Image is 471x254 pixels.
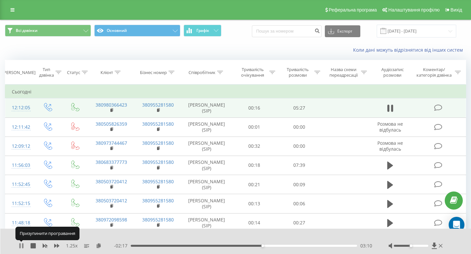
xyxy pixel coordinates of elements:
td: [PERSON_NAME] (SIP) [181,175,232,194]
td: [PERSON_NAME] (SIP) [181,156,232,175]
span: 1.25 x [66,242,78,249]
span: Реферальна програма [329,7,377,13]
a: 380955281580 [142,102,174,108]
div: Назва схеми переадресації [328,67,360,78]
div: 12:09:12 [12,140,27,153]
div: 12:11:42 [12,121,27,134]
td: [PERSON_NAME] (SIP) [181,194,232,213]
a: 380503720412 [96,178,127,185]
a: 380972098598 [96,216,127,223]
td: [PERSON_NAME] (SIP) [181,213,232,233]
div: 11:52:45 [12,178,27,191]
button: Основний [94,25,180,37]
div: Коментар/категорія дзвінка [415,67,453,78]
div: Accessibility label [261,244,264,247]
a: 380955281580 [142,216,174,223]
button: Експорт [325,25,360,37]
div: 11:48:18 [12,216,27,229]
span: Розмова не відбулась [377,121,403,133]
td: 00:16 [232,98,277,117]
span: Графік [196,28,209,33]
span: - 02:17 [114,242,131,249]
div: Статус [67,70,80,75]
td: 00:00 [277,117,322,137]
input: Пошук за номером [252,25,322,37]
td: 00:18 [232,156,277,175]
div: Бізнес номер [140,70,167,75]
td: 00:01 [232,117,277,137]
a: 380973744467 [96,140,127,146]
td: 00:32 [232,137,277,156]
a: 380980366423 [96,102,127,108]
a: 380955281580 [142,159,174,165]
span: Всі дзвінки [16,28,37,33]
div: Аудіозапис розмови [374,67,410,78]
div: Тип дзвінка [39,67,54,78]
td: 07:39 [277,156,322,175]
td: 00:27 [277,213,322,233]
div: Співробітник [189,70,215,75]
div: Accessibility label [410,244,413,247]
div: [PERSON_NAME] [2,70,35,75]
td: 05:27 [277,98,322,117]
td: [PERSON_NAME] (SIP) [181,98,232,117]
div: Призупинити програвання [15,227,79,240]
a: 380955281580 [142,121,174,127]
div: 11:52:15 [12,197,27,210]
a: 380503720412 [96,197,127,204]
div: Open Intercom Messenger [449,217,464,233]
a: 380955281580 [142,197,174,204]
td: 00:13 [232,194,277,213]
button: Всі дзвінки [5,25,91,37]
a: 380955281580 [142,140,174,146]
a: 380683377773 [96,159,127,165]
td: [PERSON_NAME] (SIP) [181,137,232,156]
span: Розмова не відбулась [377,140,403,152]
span: Вихід [451,7,462,13]
div: Тривалість очікування [238,67,268,78]
td: 00:09 [277,175,322,194]
div: Тривалість розмови [283,67,313,78]
span: 03:10 [360,242,372,249]
td: 00:14 [232,213,277,233]
a: 380505826359 [96,121,127,127]
a: Коли дані можуть відрізнятися вiд інших систем [353,47,466,53]
a: 380955281580 [142,178,174,185]
td: 00:06 [277,194,322,213]
span: Налаштування профілю [388,7,439,13]
td: 00:00 [277,137,322,156]
button: Графік [184,25,221,37]
td: 00:21 [232,175,277,194]
td: Сьогодні [5,85,466,98]
div: Клієнт [101,70,113,75]
div: 11:56:03 [12,159,27,172]
div: 12:12:05 [12,101,27,114]
td: [PERSON_NAME] (SIP) [181,117,232,137]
